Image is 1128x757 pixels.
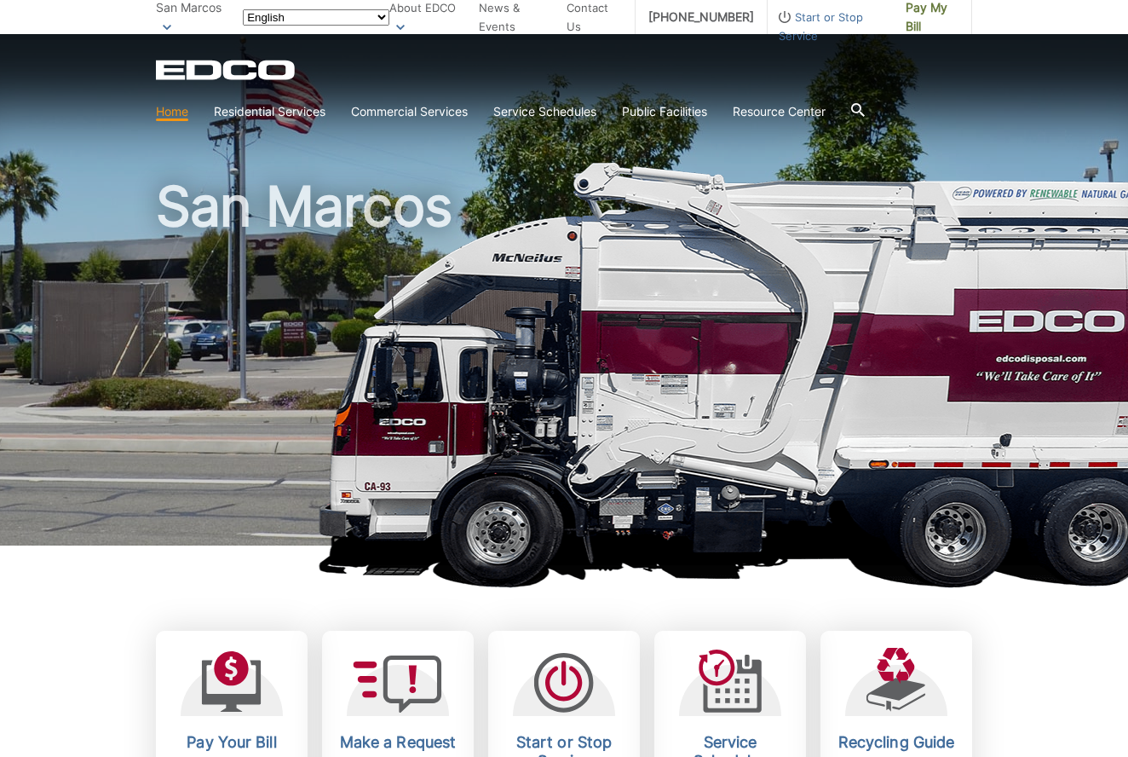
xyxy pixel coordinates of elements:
[733,102,826,121] a: Resource Center
[493,102,596,121] a: Service Schedules
[156,60,297,80] a: EDCD logo. Return to the homepage.
[156,102,188,121] a: Home
[156,179,972,553] h1: San Marcos
[351,102,468,121] a: Commercial Services
[243,9,389,26] select: Select a language
[335,733,461,752] h2: Make a Request
[169,733,295,752] h2: Pay Your Bill
[214,102,325,121] a: Residential Services
[833,733,959,752] h2: Recycling Guide
[622,102,707,121] a: Public Facilities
